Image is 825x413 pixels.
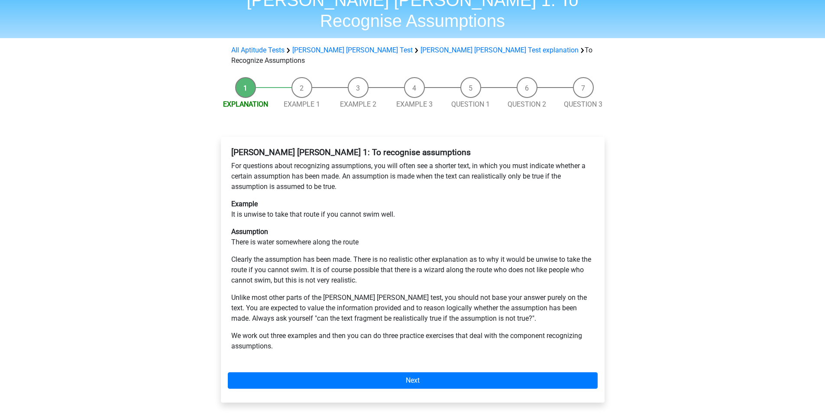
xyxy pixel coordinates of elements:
[340,100,376,108] a: Example 2
[231,161,594,192] p: For questions about recognizing assumptions, you will often see a shorter text, in which you must...
[396,100,433,108] a: Example 3
[231,199,594,220] p: It is unwise to take that route if you cannot swim well.
[231,227,594,247] p: There is water somewhere along the route
[284,100,320,108] a: Example 1
[231,293,594,324] p: Unlike most other parts of the [PERSON_NAME] [PERSON_NAME] test, you should not base your answer ...
[564,100,602,108] a: Question 3
[421,46,579,54] a: [PERSON_NAME] [PERSON_NAME] Test explanation
[231,147,471,157] b: [PERSON_NAME] [PERSON_NAME] 1: To recognise assumptions
[231,254,594,286] p: Clearly the assumption has been made. There is no realistic other explanation as to why it would ...
[292,46,413,54] a: [PERSON_NAME] [PERSON_NAME] Test
[508,100,546,108] a: Question 2
[231,228,268,236] b: Assumption
[228,45,598,66] div: To Recognize Assumptions
[228,372,598,389] a: Next
[223,100,268,108] a: Explanation
[451,100,490,108] a: Question 1
[231,46,285,54] a: All Aptitude Tests
[231,200,258,208] b: Example
[231,331,594,351] p: We work out three examples and then you can do three practice exercises that deal with the compon...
